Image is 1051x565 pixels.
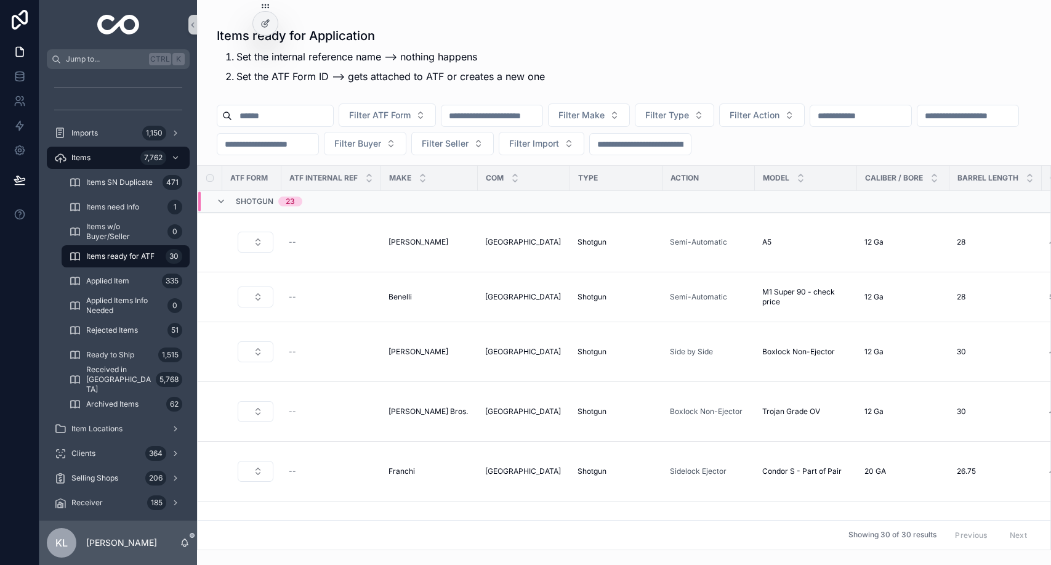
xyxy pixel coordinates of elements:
[763,173,789,183] span: Model
[578,237,655,247] a: Shotgun
[485,347,563,357] a: [GEOGRAPHIC_DATA]
[957,173,1018,183] span: Barrel Length
[499,132,584,155] button: Select Button
[957,237,965,247] span: 28
[62,270,190,292] a: Applied Item335
[62,295,190,317] a: Applied Items Info Needed0
[142,126,166,140] div: 1,150
[147,495,166,510] div: 185
[762,347,850,357] a: Boxlock Non-Ejector
[957,407,966,417] span: 30
[548,104,630,127] button: Select Button
[485,466,561,476] span: [GEOGRAPHIC_DATA]
[957,466,1034,476] a: 26.75
[289,466,374,476] a: --
[864,292,942,302] a: 12 Ga
[730,109,779,121] span: Filter Action
[670,173,699,183] span: Action
[485,237,561,247] span: [GEOGRAPHIC_DATA]
[389,173,411,183] span: Make
[578,466,655,476] a: Shotgun
[62,368,190,391] a: Received in [GEOGRAPHIC_DATA]5,768
[485,292,561,302] span: [GEOGRAPHIC_DATA]
[236,69,545,84] p: Set the ATF Form ID --> gets attached to ATF or creates a new one
[86,222,163,242] span: Items w/o Buyer/Seller
[864,466,886,476] span: 20 GA
[864,237,884,247] span: 12 Ga
[957,466,976,476] span: 26.75
[167,200,182,214] div: 1
[145,471,166,486] div: 206
[86,276,129,286] span: Applied Item
[339,104,436,127] button: Select Button
[389,347,448,357] span: [PERSON_NAME]
[47,147,190,169] a: Items7,762
[864,347,884,357] span: 12 Ga
[389,407,468,417] span: [PERSON_NAME] Bros.
[762,237,850,247] a: A5
[174,54,183,64] span: K
[167,323,182,338] div: 51
[957,237,1034,247] a: 28
[670,466,727,476] a: Sidelock Ejector
[237,341,274,363] a: Select Button
[66,54,144,64] span: Jump to...
[47,492,190,514] a: Receiver185
[289,347,296,357] span: --
[486,173,504,183] span: COM
[411,132,494,155] button: Select Button
[422,137,469,150] span: Filter Seller
[957,407,1034,417] a: 30
[71,473,118,483] span: Selling Shops
[97,15,140,35] img: App logo
[645,109,689,121] span: Filter Type
[86,251,155,261] span: Items ready for ATF
[71,128,98,138] span: Imports
[389,466,415,476] span: Franchi
[762,347,835,357] span: Boxlock Non-Ejector
[47,49,190,69] button: Jump to...CtrlK
[47,418,190,440] a: Item Locations
[166,249,182,264] div: 30
[762,287,850,307] a: M1 Super 90 - check price
[762,466,850,476] a: Condor S - Part of Pair
[55,535,68,550] span: KL
[86,296,163,315] span: Applied Items Info Needed
[289,292,374,302] a: --
[578,292,606,302] span: Shotgun
[485,237,563,247] a: [GEOGRAPHIC_DATA]
[86,325,138,335] span: Rejected Items
[389,237,470,247] a: [PERSON_NAME]
[86,399,139,409] span: Archived Items
[389,292,470,302] a: Benelli
[237,286,274,308] a: Select Button
[578,407,606,417] span: Shotgun
[238,232,273,253] button: Select Button
[47,122,190,144] a: Imports1,150
[237,231,274,253] a: Select Button
[289,407,374,417] a: --
[286,197,295,206] div: 23
[149,53,171,65] span: Ctrl
[389,466,470,476] a: Franchi
[762,407,850,417] a: Trojan Grade OV
[289,407,296,417] span: --
[162,274,182,288] div: 335
[865,173,923,183] span: Caliber / Bore
[670,407,747,417] a: Boxlock Non-Ejector
[864,292,884,302] span: 12 Ga
[864,407,884,417] span: 12 Ga
[158,348,182,362] div: 1,515
[289,173,358,183] span: ATF Internal Ref
[485,407,563,417] a: [GEOGRAPHIC_DATA]
[238,287,273,307] button: Select Button
[670,292,727,302] a: Semi-Automatic
[389,407,470,417] a: [PERSON_NAME] Bros.
[762,466,842,476] span: Condor S - Part of Pair
[62,171,190,193] a: Items SN Duplicate471
[762,407,820,417] span: Trojan Grade OV
[670,237,747,247] a: Semi-Automatic
[957,292,1034,302] a: 28
[71,424,123,434] span: Item Locations
[71,498,103,508] span: Receiver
